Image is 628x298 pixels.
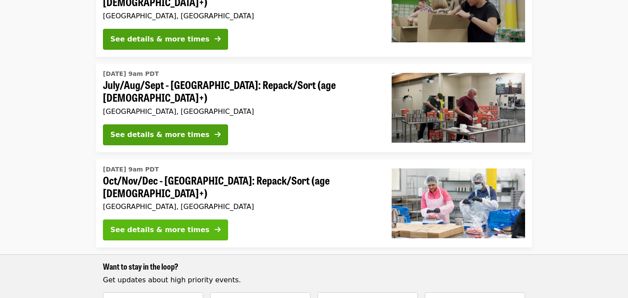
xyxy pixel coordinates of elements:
[103,202,378,211] div: [GEOGRAPHIC_DATA], [GEOGRAPHIC_DATA]
[103,29,228,50] button: See details & more times
[215,226,221,234] i: arrow-right icon
[110,130,209,140] div: See details & more times
[110,34,209,45] div: See details & more times
[103,165,159,174] time: [DATE] 9am PDT
[103,260,178,272] span: Want to stay in the loop?
[392,168,525,238] img: Oct/Nov/Dec - Beaverton: Repack/Sort (age 10+) organized by Oregon Food Bank
[103,69,159,79] time: [DATE] 9am PDT
[110,225,209,235] div: See details & more times
[103,12,378,20] div: [GEOGRAPHIC_DATA], [GEOGRAPHIC_DATA]
[103,219,228,240] button: See details & more times
[103,276,241,284] span: Get updates about high priority events.
[96,159,532,248] a: See details for "Oct/Nov/Dec - Beaverton: Repack/Sort (age 10+)"
[103,79,378,104] span: July/Aug/Sept - [GEOGRAPHIC_DATA]: Repack/Sort (age [DEMOGRAPHIC_DATA]+)
[215,130,221,139] i: arrow-right icon
[103,107,378,116] div: [GEOGRAPHIC_DATA], [GEOGRAPHIC_DATA]
[215,35,221,43] i: arrow-right icon
[96,64,532,152] a: See details for "July/Aug/Sept - Portland: Repack/Sort (age 16+)"
[392,73,525,143] img: July/Aug/Sept - Portland: Repack/Sort (age 16+) organized by Oregon Food Bank
[103,174,378,199] span: Oct/Nov/Dec - [GEOGRAPHIC_DATA]: Repack/Sort (age [DEMOGRAPHIC_DATA]+)
[103,124,228,145] button: See details & more times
